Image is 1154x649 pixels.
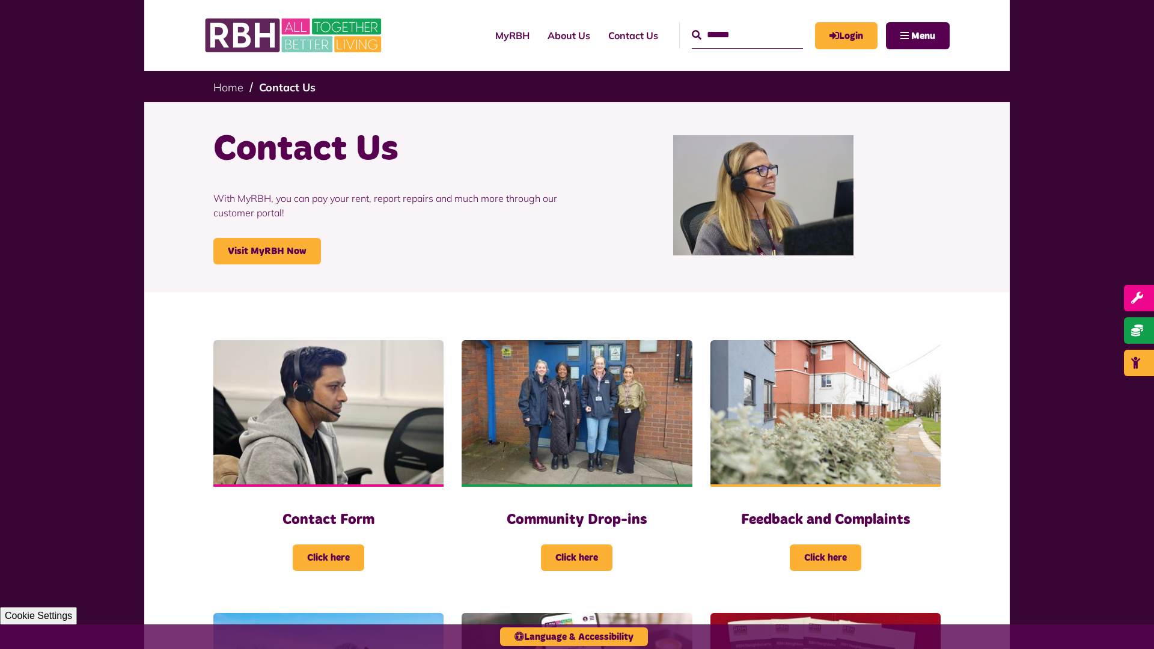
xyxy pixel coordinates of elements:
[213,81,243,94] a: Home
[790,544,861,571] span: Click here
[911,31,935,41] span: Menu
[293,544,364,571] span: Click here
[204,12,385,59] img: RBH
[486,19,539,52] a: MyRBH
[500,627,648,646] button: Language & Accessibility
[599,19,667,52] a: Contact Us
[213,340,444,484] img: Contact Centre February 2024 (4)
[237,511,420,529] h3: Contact Form
[539,19,599,52] a: About Us
[213,173,568,238] p: With MyRBH, you can pay your rent, report repairs and much more through our customer portal!
[259,81,316,94] a: Contact Us
[541,544,612,571] span: Click here
[673,135,853,255] img: Contact Centre February 2024 (1)
[462,340,692,595] a: Community Drop-ins Click here
[886,22,950,49] button: Navigation
[710,340,941,484] img: SAZMEDIA RBH 22FEB24 97
[734,511,917,529] h3: Feedback and Complaints
[213,340,444,595] a: Contact Form Click here
[462,340,692,484] img: Heywood Drop In 2024
[486,511,668,529] h3: Community Drop-ins
[815,22,878,49] a: MyRBH
[213,126,568,173] h1: Contact Us
[1100,595,1154,649] iframe: Netcall Web Assistant for live chat
[710,340,941,595] a: Feedback and Complaints Click here
[213,238,321,264] a: Visit MyRBH Now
